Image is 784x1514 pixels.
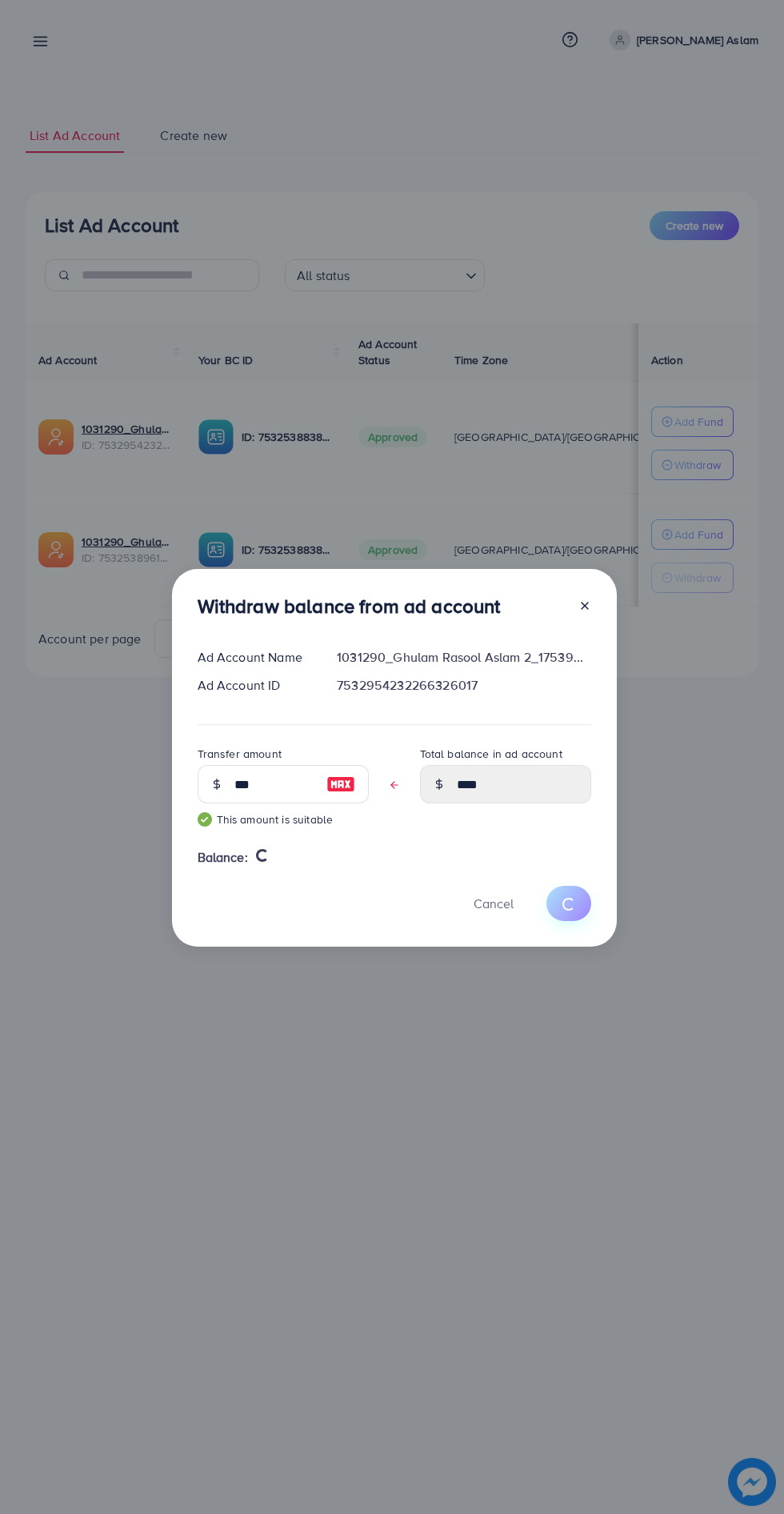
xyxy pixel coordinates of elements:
[198,746,282,762] label: Transfer amount
[474,895,514,912] span: Cancel
[198,595,501,618] h3: Withdraw balance from ad account
[198,811,369,827] small: This amount is suitable
[326,775,355,794] img: image
[198,812,212,827] img: guide
[454,886,534,920] button: Cancel
[324,676,603,695] div: 7532954232266326017
[198,848,248,867] span: Balance:
[420,746,562,762] label: Total balance in ad account
[324,648,603,667] div: 1031290_Ghulam Rasool Aslam 2_1753902599199
[185,676,325,695] div: Ad Account ID
[185,648,325,667] div: Ad Account Name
